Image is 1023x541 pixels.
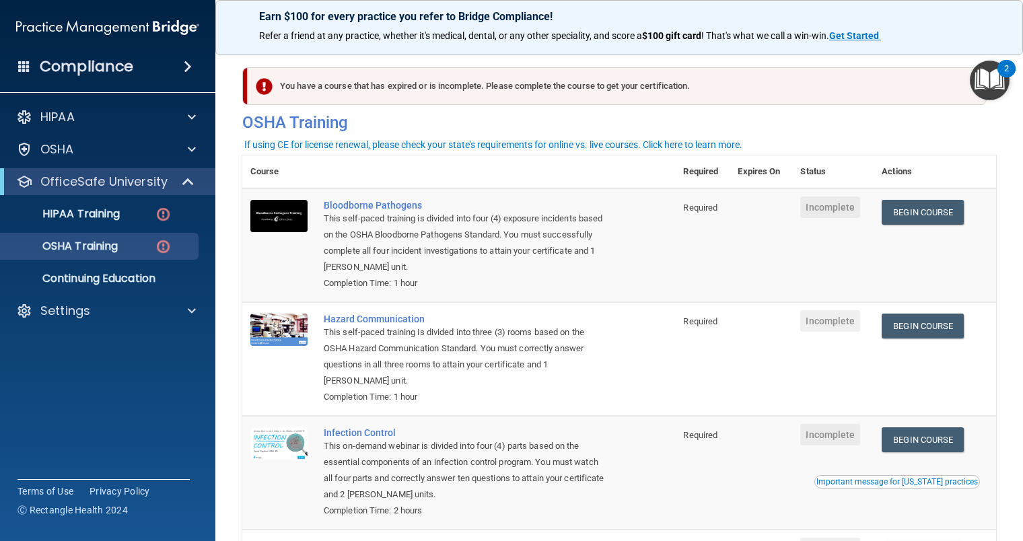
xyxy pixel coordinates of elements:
[40,57,133,76] h4: Compliance
[324,503,608,519] div: Completion Time: 2 hours
[155,206,172,223] img: danger-circle.6113f641.png
[259,10,979,23] p: Earn $100 for every practice you refer to Bridge Compliance!
[90,484,150,498] a: Privacy Policy
[9,240,118,253] p: OSHA Training
[259,30,642,41] span: Refer a friend at any practice, whether it's medical, dental, or any other speciality, and score a
[814,475,980,489] button: Read this if you are a dental practitioner in the state of CA
[829,30,881,41] a: Get Started
[16,109,196,125] a: HIPAA
[40,141,74,157] p: OSHA
[242,155,316,188] th: Course
[248,67,987,105] div: You have a course that has expired or is incomplete. Please complete the course to get your certi...
[970,61,1010,100] button: Open Resource Center, 2 new notifications
[242,138,744,151] button: If using CE for license renewal, please check your state's requirements for online vs. live cours...
[683,203,717,213] span: Required
[324,314,608,324] a: Hazard Communication
[16,14,199,41] img: PMB logo
[244,140,742,149] div: If using CE for license renewal, please check your state's requirements for online vs. live cours...
[800,196,860,218] span: Incomplete
[829,30,879,41] strong: Get Started
[701,30,829,41] span: ! That's what we call a win-win.
[730,155,792,188] th: Expires On
[9,207,120,221] p: HIPAA Training
[40,109,75,125] p: HIPAA
[882,200,964,225] a: Begin Course
[324,211,608,275] div: This self-paced training is divided into four (4) exposure incidents based on the OSHA Bloodborne...
[17,484,73,498] a: Terms of Use
[16,303,196,319] a: Settings
[256,78,273,95] img: exclamation-circle-solid-danger.72ef9ffc.png
[1004,69,1009,86] div: 2
[675,155,730,188] th: Required
[800,310,860,332] span: Incomplete
[324,438,608,503] div: This on-demand webinar is divided into four (4) parts based on the essential components of an inf...
[17,503,128,517] span: Ⓒ Rectangle Health 2024
[324,200,608,211] a: Bloodborne Pathogens
[882,314,964,338] a: Begin Course
[155,238,172,255] img: danger-circle.6113f641.png
[683,430,717,440] span: Required
[40,174,168,190] p: OfficeSafe University
[16,174,195,190] a: OfficeSafe University
[816,478,978,486] div: Important message for [US_STATE] practices
[242,113,996,132] h4: OSHA Training
[324,324,608,389] div: This self-paced training is divided into three (3) rooms based on the OSHA Hazard Communication S...
[874,155,996,188] th: Actions
[324,389,608,405] div: Completion Time: 1 hour
[800,424,860,445] span: Incomplete
[16,141,196,157] a: OSHA
[324,275,608,291] div: Completion Time: 1 hour
[792,155,874,188] th: Status
[40,303,90,319] p: Settings
[324,427,608,438] a: Infection Control
[683,316,717,326] span: Required
[9,272,192,285] p: Continuing Education
[642,30,701,41] strong: $100 gift card
[882,427,964,452] a: Begin Course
